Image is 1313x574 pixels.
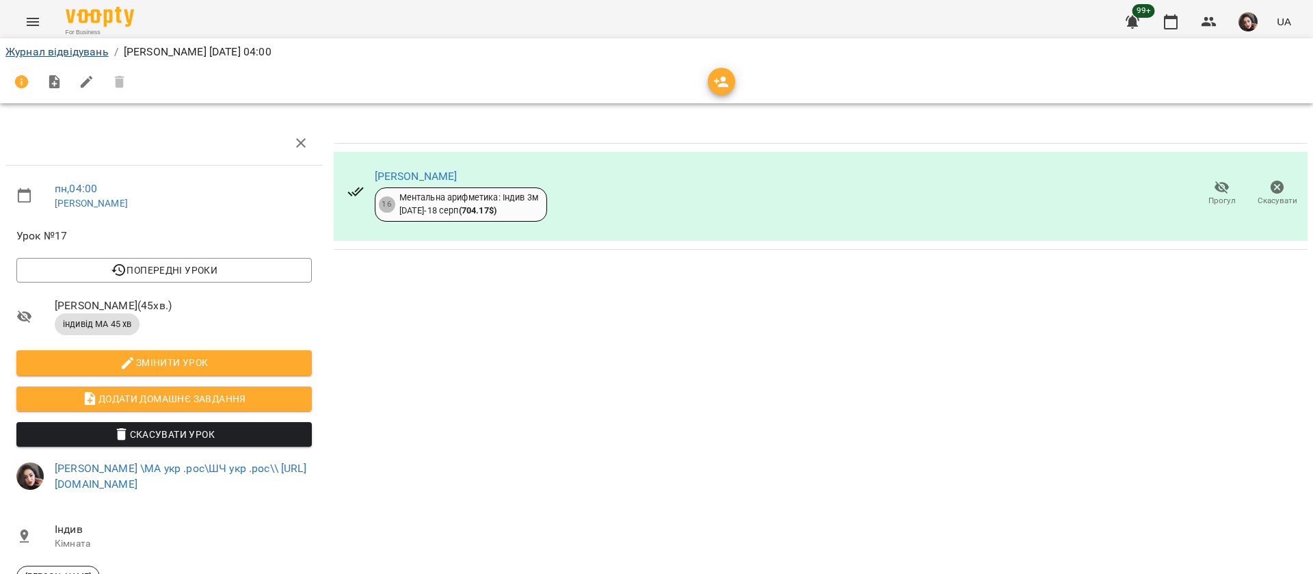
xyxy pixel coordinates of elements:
img: 415cf204168fa55e927162f296ff3726.jpg [16,462,44,490]
img: 415cf204168fa55e927162f296ff3726.jpg [1238,12,1258,31]
button: Прогул [1194,174,1249,213]
p: Кімната [55,537,312,551]
a: [PERSON_NAME] [55,198,128,209]
span: Попередні уроки [27,262,301,278]
button: Скасувати [1249,174,1305,213]
button: Menu [16,5,49,38]
div: Ментальна арифметика: Індив 3м [DATE] - 18 серп [399,192,538,217]
a: пн , 04:00 [55,182,97,195]
button: UA [1271,9,1297,34]
button: Скасувати Урок [16,422,312,447]
span: Скасувати [1258,195,1297,207]
span: 99+ [1132,4,1155,18]
span: індивід МА 45 хв [55,318,140,330]
span: [PERSON_NAME] ( 45 хв. ) [55,298,312,314]
span: Індив [55,521,312,538]
nav: breadcrumb [5,44,1308,60]
button: Додати домашнє завдання [16,387,312,411]
p: [PERSON_NAME] [DATE] 04:00 [124,44,271,60]
b: ( 704.17 $ ) [459,205,496,216]
span: Урок №17 [16,228,312,244]
span: Скасувати Урок [27,426,301,443]
span: For Business [66,28,134,37]
span: Змінити урок [27,354,301,371]
div: 16 [379,196,395,213]
span: Прогул [1208,195,1236,207]
li: / [114,44,118,60]
button: Змінити урок [16,350,312,375]
button: Попередні уроки [16,258,312,283]
span: Додати домашнє завдання [27,391,301,407]
a: [PERSON_NAME] \МА укр .рос\ШЧ укр .рос\\ [URL][DOMAIN_NAME] [55,462,306,491]
img: Voopty Logo [66,7,134,27]
span: UA [1277,14,1291,29]
a: [PERSON_NAME] [375,170,457,183]
a: Журнал відвідувань [5,45,109,58]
